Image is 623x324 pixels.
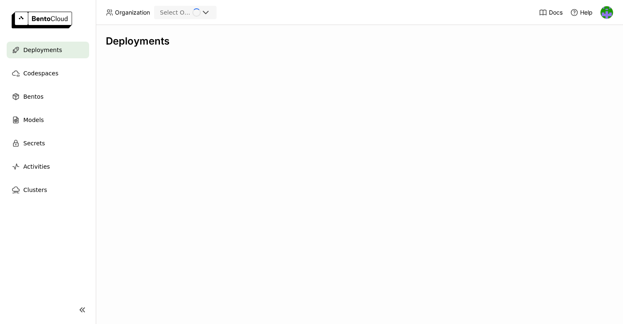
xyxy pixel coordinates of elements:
[7,182,89,198] a: Clusters
[601,6,613,19] img: Joseph Obeid
[106,35,613,47] div: Deployments
[7,112,89,128] a: Models
[7,88,89,105] a: Bentos
[7,135,89,152] a: Secrets
[539,8,563,17] a: Docs
[160,8,192,17] div: Select Organization
[23,162,50,172] span: Activities
[23,185,47,195] span: Clusters
[23,92,43,102] span: Bentos
[23,45,62,55] span: Deployments
[7,158,89,175] a: Activities
[12,12,72,28] img: logo
[23,138,45,148] span: Secrets
[115,9,150,16] span: Organization
[23,68,58,78] span: Codespaces
[570,8,593,17] div: Help
[549,9,563,16] span: Docs
[23,115,44,125] span: Models
[580,9,593,16] span: Help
